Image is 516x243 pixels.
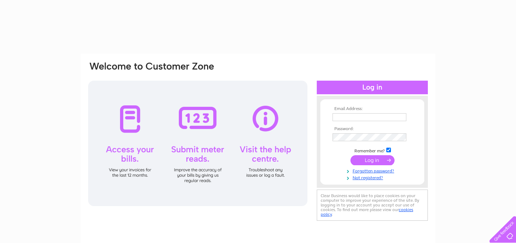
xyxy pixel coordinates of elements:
[350,155,395,165] input: Submit
[317,190,428,221] div: Clear Business would like to place cookies on your computer to improve your experience of the sit...
[321,207,413,217] a: cookies policy
[331,106,414,111] th: Email Address:
[333,167,414,174] a: Forgotten password?
[331,127,414,132] th: Password:
[333,174,414,181] a: Not registered?
[331,147,414,154] td: Remember me?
